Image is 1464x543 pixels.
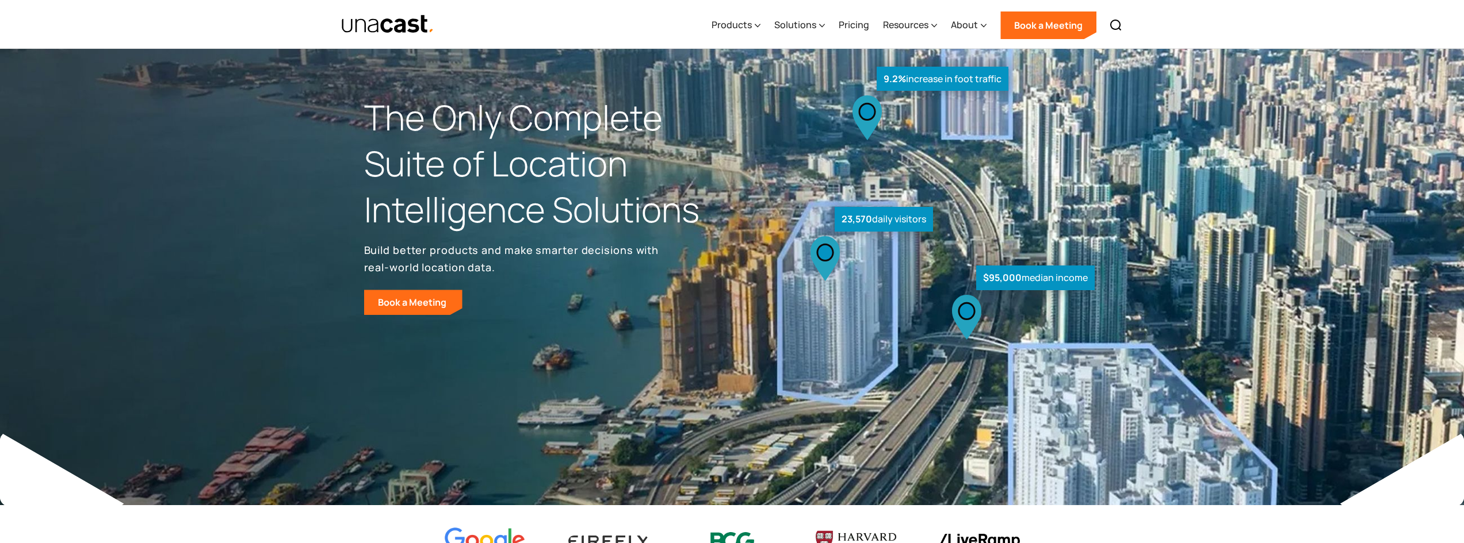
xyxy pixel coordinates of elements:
[884,72,906,85] strong: 9.2%
[951,18,978,32] div: About
[839,2,869,49] a: Pricing
[774,2,825,49] div: Solutions
[774,18,816,32] div: Solutions
[341,14,435,34] a: home
[951,2,987,49] div: About
[364,290,462,315] a: Book a Meeting
[883,18,928,32] div: Resources
[341,14,435,34] img: Unacast text logo
[364,95,732,232] h1: The Only Complete Suite of Location Intelligence Solutions
[364,241,663,276] p: Build better products and make smarter decisions with real-world location data.
[877,67,1008,91] div: increase in foot traffic
[842,213,872,225] strong: 23,570
[1109,18,1123,32] img: Search icon
[712,2,760,49] div: Products
[883,2,937,49] div: Resources
[983,271,1022,284] strong: $95,000
[976,265,1095,290] div: median income
[712,18,752,32] div: Products
[835,207,933,232] div: daily visitors
[1000,11,1096,39] a: Book a Meeting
